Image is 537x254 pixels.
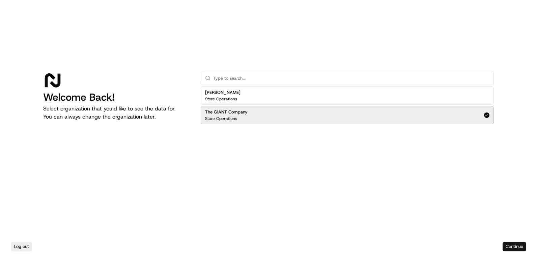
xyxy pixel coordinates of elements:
div: Suggestions [201,85,494,126]
h1: Welcome Back! [43,91,190,103]
input: Type to search... [213,71,489,85]
button: Log out [11,242,32,251]
p: Select organization that you’d like to see the data for. You can always change the organization l... [43,105,190,121]
button: Continue [503,242,526,251]
h2: [PERSON_NAME] [205,90,241,96]
h2: The GIANT Company [205,109,248,115]
p: Store Operations [205,116,237,121]
p: Store Operations [205,96,237,102]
